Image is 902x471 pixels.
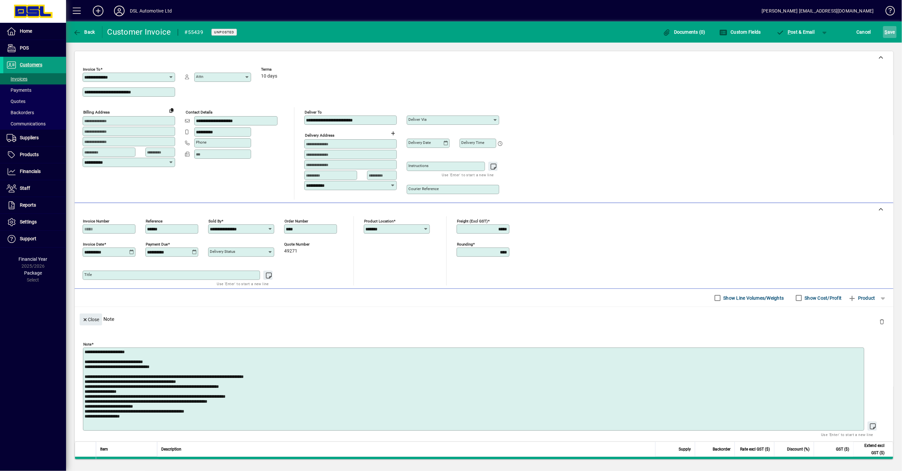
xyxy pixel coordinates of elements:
span: Terms [261,67,301,72]
span: Package [24,270,42,276]
mat-label: Title [84,272,92,277]
mat-label: Instructions [408,163,429,168]
mat-label: Courier Reference [408,186,439,191]
a: Products [3,147,66,163]
a: Suppliers [3,130,66,146]
span: Custom Fields [719,29,761,35]
span: GST ($) [836,446,849,453]
a: Reports [3,197,66,214]
a: POS [3,40,66,56]
a: Home [3,23,66,40]
a: Knowledge Base [881,1,894,23]
div: Customer Invoice [107,27,171,37]
span: Rate excl GST ($) [740,446,770,453]
mat-label: Product location [364,219,394,223]
span: Item [100,446,108,453]
button: Add [88,5,109,17]
mat-label: Invoice number [83,219,109,223]
mat-label: Attn [196,74,203,79]
span: Reports [20,202,36,208]
span: Customers [20,62,42,67]
span: Backorders [7,110,34,115]
mat-label: Rounding [457,242,473,247]
button: Back [71,26,97,38]
mat-label: Phone [196,140,207,145]
span: Financial Year [19,256,48,262]
span: P [788,29,791,35]
span: Backorder [713,446,731,453]
button: Close [80,314,102,325]
span: Financials [20,169,41,174]
a: Backorders [3,107,66,118]
a: Payments [3,84,66,96]
button: Product [845,292,879,304]
a: Staff [3,180,66,197]
span: Communications [7,121,46,126]
mat-label: Deliver To [305,110,322,115]
span: Staff [20,185,30,191]
span: Support [20,236,36,241]
mat-label: Freight (excl GST) [457,219,488,223]
a: Support [3,231,66,247]
label: Show Line Volumes/Weights [722,295,784,301]
span: Product [848,293,875,303]
mat-label: Reference [146,219,163,223]
mat-label: Sold by [208,219,221,223]
app-page-header-button: Close [78,316,104,322]
mat-hint: Use 'Enter' to start a new line [217,280,269,287]
button: Custom Fields [718,26,763,38]
span: ost & Email [776,29,815,35]
mat-label: Payment due [146,242,168,247]
mat-label: Delivery time [461,140,484,145]
button: Post & Email [773,26,818,38]
label: Show Cost/Profit [804,295,842,301]
a: Settings [3,214,66,230]
mat-label: Delivery status [210,249,235,254]
div: Note [75,307,893,331]
span: Description [161,446,181,453]
div: [PERSON_NAME] [EMAIL_ADDRESS][DOMAIN_NAME] [762,6,874,16]
span: S [885,29,887,35]
mat-label: Order number [284,219,308,223]
span: Settings [20,219,37,224]
a: Financials [3,163,66,180]
span: Suppliers [20,135,39,140]
mat-label: Note [83,342,92,347]
mat-label: Deliver via [408,117,427,122]
mat-label: Invoice date [83,242,104,247]
span: 49271 [284,249,297,254]
button: Documents (0) [661,26,707,38]
div: #55439 [185,27,204,38]
app-page-header-button: Back [66,26,102,38]
button: Delete [874,314,890,329]
span: POS [20,45,29,50]
span: Discount (%) [787,446,810,453]
mat-label: Delivery date [408,140,431,145]
span: Supply [679,446,691,453]
app-page-header-button: Delete [874,319,890,324]
button: Copy to Delivery address [166,105,177,116]
span: Cancel [857,27,871,37]
button: Choose address [388,128,398,139]
button: Save [883,26,897,38]
a: Invoices [3,73,66,84]
span: Quotes [7,99,25,104]
span: Unposted [214,30,234,34]
mat-label: Invoice To [83,67,100,72]
span: Invoices [7,76,27,82]
span: Home [20,28,32,34]
span: Products [20,152,39,157]
span: 10 days [261,74,277,79]
mat-hint: Use 'Enter' to start a new line [442,171,494,179]
span: Back [73,29,95,35]
span: Quote number [284,242,324,247]
a: Quotes [3,96,66,107]
button: Profile [109,5,130,17]
span: Payments [7,87,31,93]
a: Communications [3,118,66,129]
div: DSL Automotive Ltd [130,6,172,16]
span: Close [82,314,99,325]
button: Cancel [855,26,873,38]
span: Documents (0) [663,29,706,35]
mat-hint: Use 'Enter' to start a new line [821,431,873,438]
